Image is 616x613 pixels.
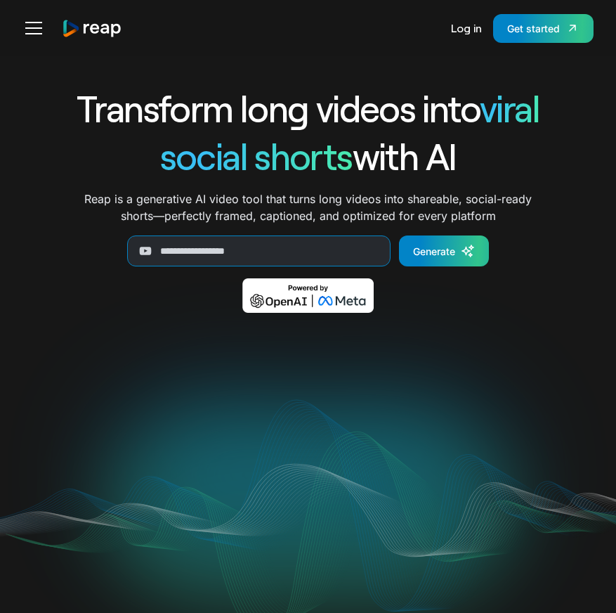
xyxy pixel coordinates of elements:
[480,86,539,130] span: viral
[31,333,585,611] video: Your browser does not support the video tag.
[160,134,353,178] span: social shorts
[399,235,489,266] a: Generate
[242,278,374,313] img: Powered by OpenAI & Meta
[451,11,482,45] a: Log in
[493,14,594,43] a: Get started
[507,21,560,36] div: Get started
[31,235,585,266] form: Generate Form
[31,84,585,132] h1: Transform long videos into
[31,132,585,180] h1: with AI
[22,11,51,45] div: menu
[413,244,455,259] div: Generate
[84,191,532,224] p: Reap is a generative AI video tool that turns long videos into shareable, social-ready shorts—per...
[62,19,122,38] img: reap logo
[62,19,122,38] a: home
